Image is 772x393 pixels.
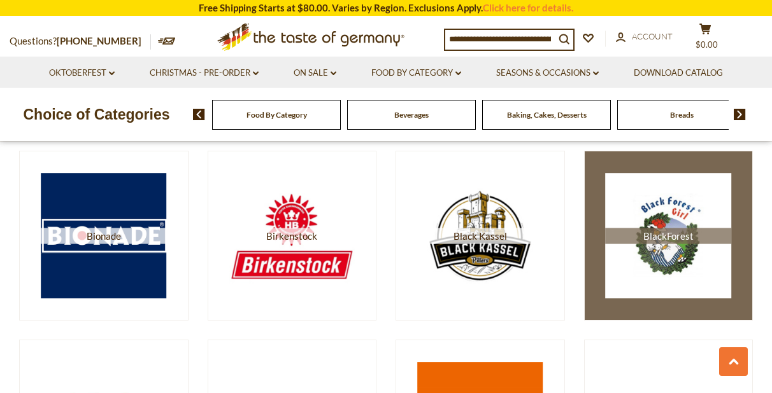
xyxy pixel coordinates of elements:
span: Account [632,31,673,41]
a: Black Kassel [396,151,565,321]
span: Black Kassel [417,228,543,244]
img: Black Kassel [417,173,543,299]
span: Birkenstock [229,228,355,244]
a: Food By Category [371,66,461,80]
a: [PHONE_NUMBER] [57,35,141,46]
span: Bionade [41,228,167,244]
a: Oktoberfest [49,66,115,80]
img: previous arrow [193,109,205,120]
a: Seasons & Occasions [496,66,599,80]
a: Baking, Cakes, Desserts [507,110,587,120]
a: Account [616,30,673,44]
img: next arrow [734,109,746,120]
img: BlackForest [605,173,731,299]
a: On Sale [294,66,336,80]
a: Breads [670,110,694,120]
a: Beverages [394,110,429,120]
button: $0.00 [686,23,724,55]
p: Questions? [10,33,151,50]
a: Bionade [19,151,189,321]
a: Birkenstock [208,151,377,321]
span: BlackForest [605,228,731,244]
a: Download Catalog [634,66,723,80]
a: BlackForest [584,151,754,321]
a: Christmas - PRE-ORDER [150,66,259,80]
img: Birkenstock [229,173,355,299]
a: Food By Category [247,110,307,120]
img: Bionade [41,173,167,299]
span: $0.00 [696,39,718,50]
a: Click here for details. [483,2,573,13]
